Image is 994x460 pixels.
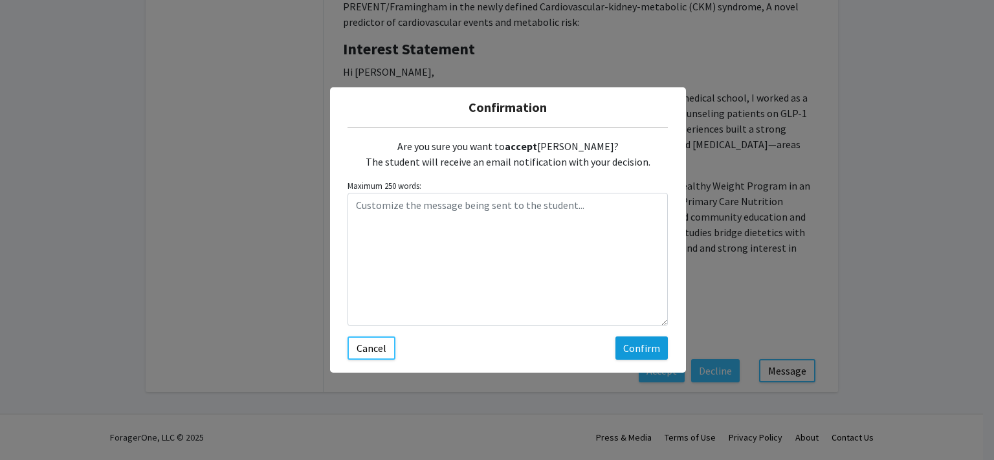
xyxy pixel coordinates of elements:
[340,98,676,117] h5: Confirmation
[348,336,395,360] button: Cancel
[348,128,668,180] div: Are you sure you want to [PERSON_NAME]? The student will receive an email notification with your ...
[615,336,668,360] button: Confirm
[348,193,668,326] textarea: Customize the message being sent to the student...
[10,402,55,450] iframe: Chat
[505,140,537,153] b: accept
[348,180,668,192] small: Maximum 250 words:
